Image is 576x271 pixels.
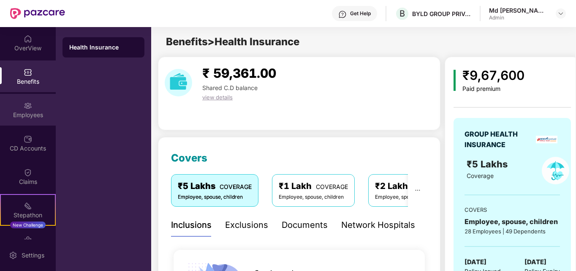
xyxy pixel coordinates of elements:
[24,235,32,244] img: svg+xml;base64,PHN2ZyBpZD0iRW5kb3JzZW1lbnRzIiB4bWxucz0iaHR0cDovL3d3dy53My5vcmcvMjAwMC9zdmciIHdpZH...
[415,187,421,193] span: ellipsis
[465,227,560,235] div: 28 Employees | 49 Dependents
[375,180,449,193] div: ₹2 Lakhs
[399,8,405,19] span: B
[24,101,32,110] img: svg+xml;base64,PHN2ZyBpZD0iRW1wbG95ZWVzIiB4bWxucz0iaHR0cDovL3d3dy53My5vcmcvMjAwMC9zdmciIHdpZHRoPS...
[465,129,533,150] div: GROUP HEALTH INSURANCE
[542,157,569,184] img: policyIcon
[467,172,494,179] span: Coverage
[557,10,564,17] img: svg+xml;base64,PHN2ZyBpZD0iRHJvcGRvd24tMzJ4MzIiIHhtbG5zPSJodHRwOi8vd3d3LnczLm9yZy8yMDAwL3N2ZyIgd2...
[524,257,546,267] span: [DATE]
[24,135,32,143] img: svg+xml;base64,PHN2ZyBpZD0iQ0RfQWNjb3VudHMiIGRhdGEtbmFtZT0iQ0QgQWNjb3VudHMiIHhtbG5zPSJodHRwOi8vd3...
[316,183,348,190] span: COVERAGE
[338,10,347,19] img: svg+xml;base64,PHN2ZyBpZD0iSGVscC0zMngzMiIgeG1sbnM9Imh0dHA6Ly93d3cudzMub3JnLzIwMDAvc3ZnIiB3aWR0aD...
[24,168,32,177] img: svg+xml;base64,PHN2ZyBpZD0iQ2xhaW0iIHhtbG5zPSJodHRwOi8vd3d3LnczLm9yZy8yMDAwL3N2ZyIgd2lkdGg9IjIwIi...
[489,6,548,14] div: Md [PERSON_NAME]
[24,35,32,43] img: svg+xml;base64,PHN2ZyBpZD0iSG9tZSIgeG1sbnM9Imh0dHA6Ly93d3cudzMub3JnLzIwMDAvc3ZnIiB3aWR0aD0iMjAiIG...
[412,10,471,18] div: BYLD GROUP PRIVATE LIMITED
[166,36,299,48] span: Benefits > Health Insurance
[178,193,252,201] div: Employee, spouse, children
[454,70,456,91] img: icon
[10,8,65,19] img: New Pazcare Logo
[350,10,371,17] div: Get Help
[279,180,348,193] div: ₹1 Lakh
[225,219,268,232] div: Exclusions
[462,66,524,85] div: ₹9,67,600
[171,219,212,232] div: Inclusions
[465,216,560,227] div: Employee, spouse, children
[465,205,560,214] div: COVERS
[536,136,557,143] img: insurerLogo
[165,69,192,96] img: download
[202,94,233,101] span: view details
[202,84,258,91] span: Shared C.D balance
[10,222,46,228] div: New Challenge
[24,202,32,210] img: svg+xml;base64,PHN2ZyB4bWxucz0iaHR0cDovL3d3dy53My5vcmcvMjAwMC9zdmciIHdpZHRoPSIyMSIgaGVpZ2h0PSIyMC...
[467,159,510,170] span: ₹5 Lakhs
[462,85,524,93] div: Paid premium
[19,251,47,260] div: Settings
[178,180,252,193] div: ₹5 Lakhs
[1,211,55,219] div: Stepathon
[202,66,276,81] span: ₹ 59,361.00
[69,43,138,52] div: Health Insurance
[220,183,252,190] span: COVERAGE
[375,193,449,201] div: Employee, spouse, children
[171,152,207,164] span: Covers
[24,68,32,77] img: svg+xml;base64,PHN2ZyBpZD0iQmVuZWZpdHMiIHhtbG5zPSJodHRwOi8vd3d3LnczLm9yZy8yMDAwL3N2ZyIgd2lkdGg9Ij...
[489,14,548,21] div: Admin
[282,219,328,232] div: Documents
[9,251,17,260] img: svg+xml;base64,PHN2ZyBpZD0iU2V0dGluZy0yMHgyMCIgeG1sbnM9Imh0dHA6Ly93d3cudzMub3JnLzIwMDAvc3ZnIiB3aW...
[341,219,415,232] div: Network Hospitals
[408,174,427,206] button: ellipsis
[279,193,348,201] div: Employee, spouse, children
[465,257,486,267] span: [DATE]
